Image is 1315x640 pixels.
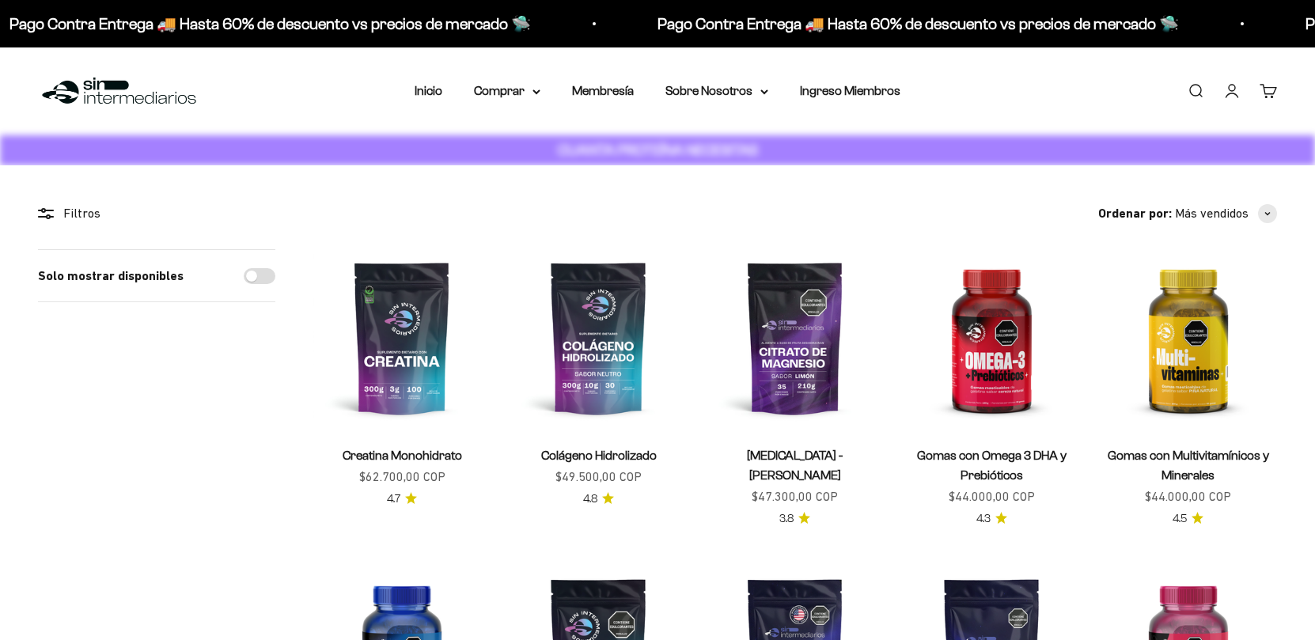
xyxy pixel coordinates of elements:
button: Más vendidos [1175,203,1277,224]
strong: CUANTA PROTEÍNA NECESITAS [558,142,758,158]
span: 4.3 [976,510,991,528]
a: Membresía [572,84,634,97]
a: 4.74.7 de 5.0 estrellas [387,490,417,508]
a: Colágeno Hidrolizado [541,449,657,462]
a: 4.34.3 de 5.0 estrellas [976,510,1007,528]
sale-price: $47.300,00 COP [752,487,838,507]
a: Ingreso Miembros [800,84,900,97]
span: 4.7 [387,490,400,508]
a: 3.83.8 de 5.0 estrellas [779,510,810,528]
label: Solo mostrar disponibles [38,266,184,286]
a: Inicio [415,84,442,97]
span: Más vendidos [1175,203,1249,224]
span: 4.8 [583,490,597,508]
p: Pago Contra Entrega 🚚 Hasta 60% de descuento vs precios de mercado 🛸 [657,11,1178,36]
span: 4.5 [1173,510,1187,528]
sale-price: $49.500,00 COP [555,467,642,487]
summary: Sobre Nosotros [665,81,768,101]
div: Filtros [38,203,275,224]
a: 4.54.5 de 5.0 estrellas [1173,510,1203,528]
sale-price: $44.000,00 COP [949,487,1035,507]
summary: Comprar [474,81,540,101]
a: Gomas con Multivitamínicos y Minerales [1108,449,1269,482]
a: Gomas con Omega 3 DHA y Prebióticos [917,449,1067,482]
p: Pago Contra Entrega 🚚 Hasta 60% de descuento vs precios de mercado 🛸 [9,11,530,36]
sale-price: $44.000,00 COP [1145,487,1231,507]
span: 3.8 [779,510,794,528]
a: Creatina Monohidrato [343,449,462,462]
a: 4.84.8 de 5.0 estrellas [583,490,614,508]
span: Ordenar por: [1098,203,1172,224]
sale-price: $62.700,00 COP [359,467,445,487]
a: [MEDICAL_DATA] - [PERSON_NAME] [747,449,843,482]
